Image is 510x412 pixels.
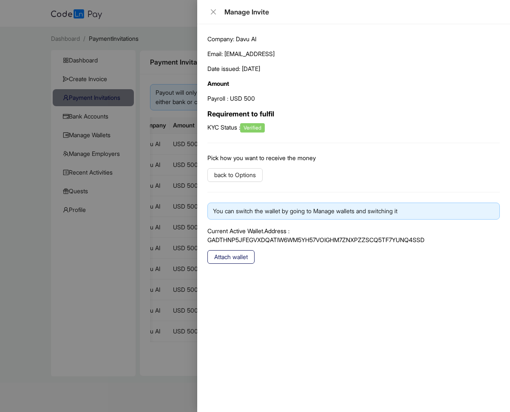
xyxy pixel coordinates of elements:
div: Manage Invite [224,7,500,17]
span: back to Options [214,170,256,180]
span: Verified [240,123,265,133]
h3: Requirement to fulfil [207,109,500,119]
p: Company: Davu AI [207,34,500,43]
p: Amount [207,79,500,88]
span: close [210,8,217,15]
p: Pick how you want to receive the money [207,153,500,162]
div: You can switch the wallet by going to Manage wallets and switching it [213,206,494,216]
p: Email: [EMAIL_ADDRESS] [207,49,500,58]
button: Close [207,8,219,16]
div: KYC Status : [207,123,500,133]
button: Attach wallet [207,250,255,264]
span: Attach wallet [214,252,248,262]
p: Payroll : USD 500 [207,94,500,103]
p: Current Active Wallet.Address : GADTHNP5JFEGVXDQATIW6WM5YH57VOIGHM7ZNXPZZSCQ5TF7YUNQ4SSD [207,226,500,244]
button: back to Options [207,168,263,182]
p: Date issued: [DATE] [207,64,500,73]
